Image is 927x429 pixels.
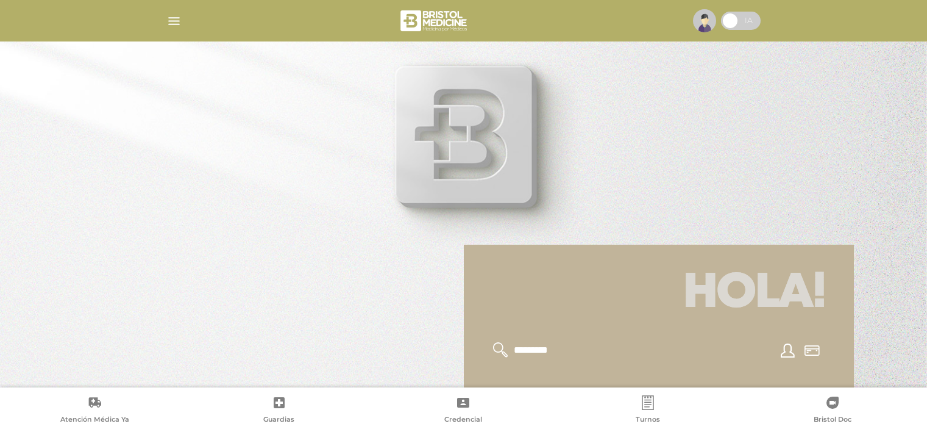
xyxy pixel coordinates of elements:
span: Guardias [263,415,294,426]
span: Credencial [444,415,482,426]
a: Credencial [371,395,556,427]
img: profile-placeholder.svg [693,9,716,32]
a: Atención Médica Ya [2,395,187,427]
a: Guardias [187,395,372,427]
span: Atención Médica Ya [60,415,129,426]
img: Cober_menu-lines-white.svg [166,13,182,29]
a: Turnos [556,395,741,427]
img: bristol-medicine-blanco.png [399,6,471,35]
span: Turnos [636,415,660,426]
h1: Hola! [478,259,839,328]
span: Bristol Doc [814,415,851,426]
a: Bristol Doc [740,395,925,427]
